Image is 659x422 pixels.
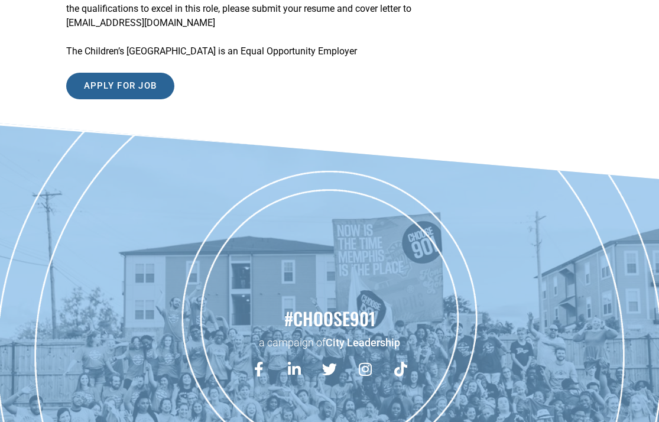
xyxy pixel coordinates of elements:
p: a campaign of [6,335,653,350]
a: City Leadership [326,336,400,349]
h2: #choose901 [6,306,653,331]
p: The Children’s [GEOGRAPHIC_DATA] is an Equal Opportunity Employer [66,44,420,59]
input: Apply for job [66,73,175,99]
